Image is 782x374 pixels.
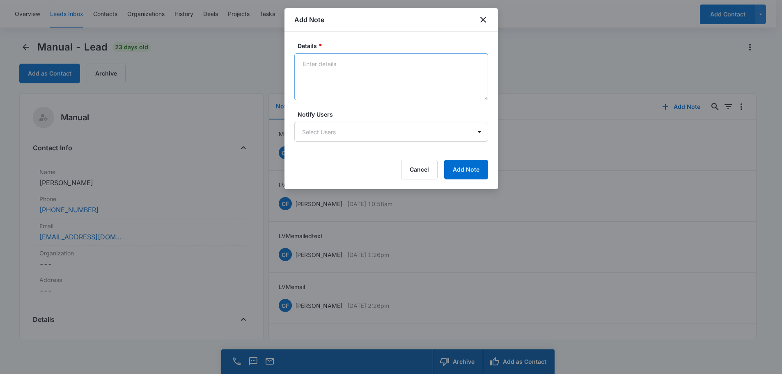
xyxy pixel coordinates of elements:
[478,15,488,25] button: close
[444,160,488,179] button: Add Note
[401,160,438,179] button: Cancel
[294,15,324,25] h1: Add Note
[298,41,491,50] label: Details
[298,110,491,119] label: Notify Users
